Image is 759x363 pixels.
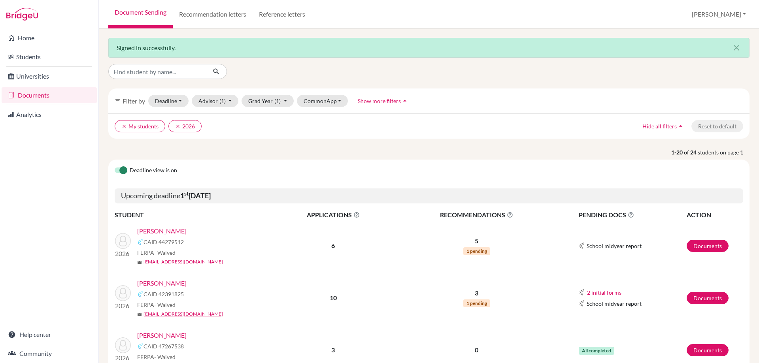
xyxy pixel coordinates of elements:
[137,353,176,361] span: FERPA
[115,188,743,203] h5: Upcoming deadline
[115,210,273,220] th: STUDENT
[137,312,142,317] span: mail
[579,300,585,307] img: Common App logo
[121,124,127,129] i: clear
[115,120,165,132] button: clearMy students
[148,95,189,107] button: Deadline
[2,107,97,122] a: Analytics
[579,210,686,220] span: PENDING DOCS
[636,120,691,132] button: Hide all filtersarrow_drop_up
[2,30,97,46] a: Home
[130,166,177,175] span: Deadline view is on
[394,210,559,220] span: RECOMMENDATIONS
[137,301,176,309] span: FERPA
[143,342,184,350] span: CAID 47267538
[274,98,281,104] span: (1)
[724,38,749,57] button: Close
[642,123,677,130] span: Hide all filters
[137,331,187,340] a: [PERSON_NAME]
[331,346,335,354] b: 3
[137,278,187,288] a: [PERSON_NAME]
[137,226,187,236] a: [PERSON_NAME]
[587,288,622,297] button: 2 initial forms
[698,148,750,156] span: students on page 1
[137,343,143,350] img: Common App logo
[192,95,239,107] button: Advisor(1)
[587,242,642,250] span: School midyear report
[351,95,415,107] button: Show more filtersarrow_drop_up
[143,258,223,265] a: [EMAIL_ADDRESS][DOMAIN_NAME]
[2,68,97,84] a: Universities
[463,247,490,255] span: 1 pending
[143,238,184,246] span: CAID 44279512
[463,299,490,307] span: 1 pending
[677,122,685,130] i: arrow_drop_up
[587,299,642,308] span: School midyear report
[2,327,97,342] a: Help center
[115,98,121,104] i: filter_list
[115,301,131,310] p: 2026
[2,346,97,361] a: Community
[123,97,145,105] span: Filter by
[687,292,729,304] a: Documents
[358,98,401,104] span: Show more filters
[168,120,202,132] button: clear2026
[115,337,131,353] img: Svoboda, Nadia Renee
[330,294,337,301] b: 10
[579,289,585,295] img: Common App logo
[219,98,226,104] span: (1)
[137,239,143,245] img: Common App logo
[184,190,189,197] sup: st
[394,288,559,298] p: 3
[137,260,142,265] span: mail
[180,191,211,200] b: 1 [DATE]
[2,87,97,103] a: Documents
[394,236,559,246] p: 5
[143,290,184,298] span: CAID 42391825
[108,38,750,58] div: Signed in successfully.
[2,49,97,65] a: Students
[143,310,223,318] a: [EMAIL_ADDRESS][DOMAIN_NAME]
[154,249,176,256] span: - Waived
[671,148,698,156] strong: 1-20 of 24
[137,248,176,257] span: FERPA
[154,354,176,360] span: - Waived
[115,353,131,363] p: 2026
[691,120,743,132] button: Reset to default
[6,8,38,21] img: Bridge-U
[687,240,729,252] a: Documents
[115,285,131,301] img: Sugiarto, Catherine
[394,345,559,355] p: 0
[273,210,393,220] span: APPLICATIONS
[579,347,614,355] span: All completed
[115,249,131,258] p: 2026
[297,95,348,107] button: CommonApp
[242,95,294,107] button: Grad Year(1)
[687,344,729,356] a: Documents
[331,242,335,249] b: 6
[108,64,206,79] input: Find student by name...
[579,243,585,249] img: Common App logo
[175,124,181,129] i: clear
[137,291,143,297] img: Common App logo
[154,301,176,308] span: - Waived
[686,210,743,220] th: ACTION
[115,233,131,249] img: LePoint , Lillian
[688,7,750,22] button: [PERSON_NAME]
[401,97,409,105] i: arrow_drop_up
[732,43,741,53] i: close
